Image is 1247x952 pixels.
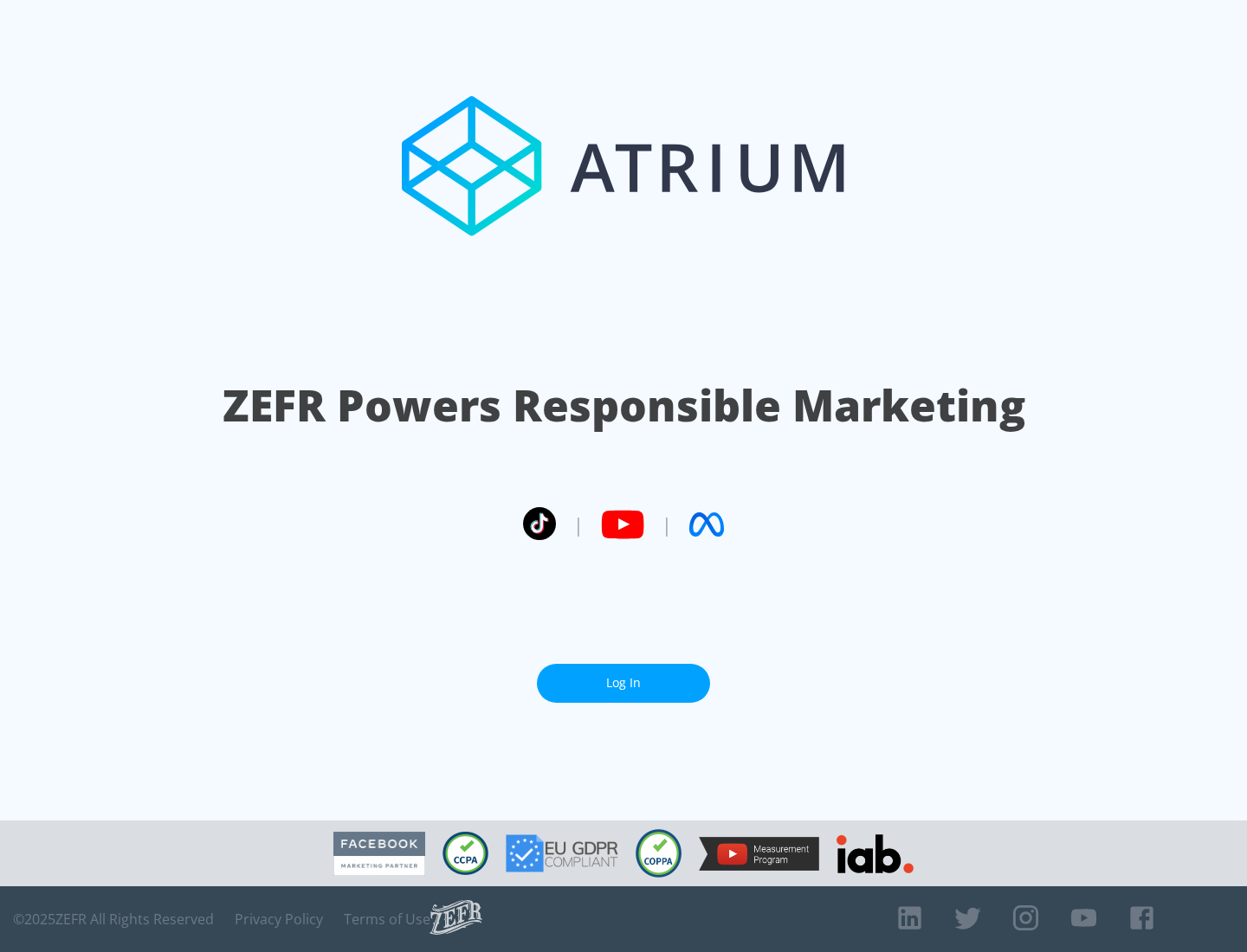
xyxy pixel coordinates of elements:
img: Facebook Marketing Partner [333,832,425,876]
span: © 2025 ZEFR All Rights Reserved [13,910,214,928]
span: | [662,511,672,537]
a: Privacy Policy [235,910,323,928]
img: YouTube Measurement Program [699,837,819,871]
img: GDPR Compliant [506,834,618,872]
span: | [573,511,584,537]
a: Terms of Use [344,910,430,928]
img: CCPA Compliant [443,832,488,875]
img: IAB [837,834,914,873]
h1: ZEFR Powers Responsible Marketing [223,376,1025,435]
a: Log In [537,664,710,703]
img: COPPA Compliant [636,829,682,878]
